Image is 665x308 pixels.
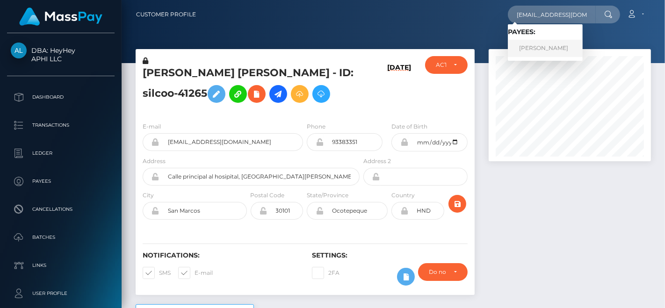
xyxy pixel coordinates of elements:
[19,7,102,26] img: MassPay Logo
[418,263,468,281] button: Do not require
[387,64,411,111] h6: [DATE]
[178,267,213,279] label: E-mail
[11,258,111,272] p: Links
[307,122,325,131] label: Phone
[7,282,115,305] a: User Profile
[143,251,298,259] h6: Notifications:
[11,230,111,244] p: Batches
[508,6,596,23] input: Search...
[363,157,391,165] label: Address 2
[508,40,583,57] a: [PERSON_NAME]
[143,122,161,131] label: E-mail
[312,267,340,279] label: 2FA
[7,114,115,137] a: Transactions
[307,191,348,200] label: State/Province
[425,56,468,74] button: ACTIVE
[7,170,115,193] a: Payees
[7,46,115,63] span: DBA: HeyHey APHI LLC
[11,43,27,58] img: APHI LLC
[391,122,427,131] label: Date of Birth
[11,287,111,301] p: User Profile
[11,174,111,188] p: Payees
[391,191,415,200] label: Country
[269,85,287,103] a: Initiate Payout
[7,86,115,109] a: Dashboard
[7,226,115,249] a: Batches
[136,5,196,24] a: Customer Profile
[7,198,115,221] a: Cancellations
[7,254,115,277] a: Links
[11,90,111,104] p: Dashboard
[11,118,111,132] p: Transactions
[251,191,285,200] label: Postal Code
[508,28,583,36] h6: Payees:
[436,61,446,69] div: ACTIVE
[143,191,154,200] label: City
[143,267,171,279] label: SMS
[429,268,446,276] div: Do not require
[7,142,115,165] a: Ledger
[143,66,354,107] h5: [PERSON_NAME] [PERSON_NAME] - ID: silcoo-41265
[143,157,166,165] label: Address
[11,202,111,216] p: Cancellations
[312,251,467,259] h6: Settings:
[11,146,111,160] p: Ledger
